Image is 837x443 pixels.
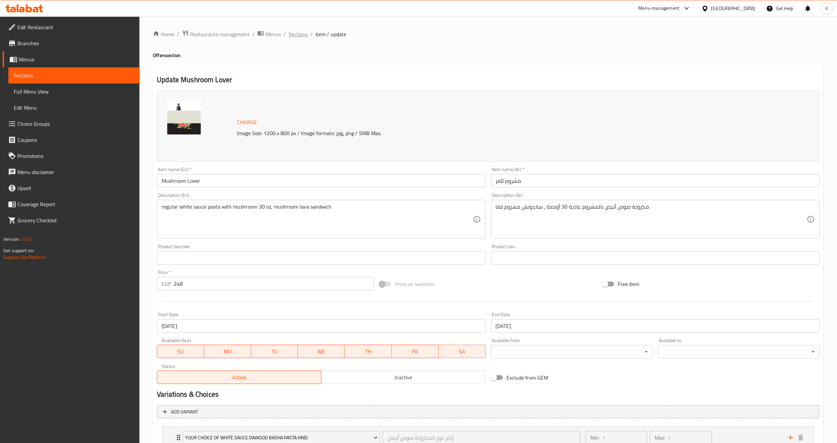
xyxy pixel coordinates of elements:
[19,55,134,63] span: Menus
[3,180,140,196] a: Upsell
[167,101,201,134] img: Mushroom_Lover638188428700370497.jpg
[265,30,281,38] span: Menus
[254,347,295,356] span: TU
[3,246,34,255] span: Get support on:
[3,35,140,51] a: Branches
[321,371,486,384] button: Inactive
[590,434,600,442] p: Min:
[3,164,140,180] a: Menu disclaimer
[17,152,134,160] span: Promotions
[711,5,756,12] div: [GEOGRAPHIC_DATA]
[17,168,134,176] span: Menu disclaimer
[174,277,374,290] input: Please enter price
[190,30,250,38] span: Restaurants management
[157,405,820,419] button: Add variant
[153,30,824,39] nav: breadcrumb
[786,433,796,443] button: add
[298,345,345,358] button: WE
[157,75,820,85] h2: Update Mushroom Lover
[324,373,483,382] span: Inactive
[315,30,346,38] span: item / update
[157,389,820,399] h2: Variations & Choices
[3,116,140,132] a: Choice Groups
[160,347,201,356] span: SU
[3,253,46,262] a: Support.OpsPlatform
[8,67,140,84] a: Sections
[3,148,140,164] a: Promotions
[439,345,486,358] button: SA
[345,345,392,358] button: TH
[182,30,250,39] a: Restaurants management
[160,373,319,382] span: Active
[289,30,308,38] a: Sections
[796,433,806,443] button: delete
[234,115,260,129] button: Change
[17,23,134,31] span: Edit Restaurant
[3,212,140,228] a: Grocery Checklist
[17,39,134,47] span: Branches
[162,280,171,288] p: EGP
[3,196,140,212] a: Coverage Report
[207,347,248,356] span: MO
[17,136,134,144] span: Coupons
[14,71,134,79] span: Sections
[491,251,820,265] input: Please enter product sku
[204,345,251,358] button: MO
[284,30,286,38] li: /
[507,374,548,382] span: Exclude from GEM
[3,235,20,243] span: Version:
[3,51,140,67] a: Menus
[3,19,140,35] a: Edit Restaurant
[14,104,134,112] span: Edit Menu
[185,434,378,442] span: Your Choice Of White Sauce Dawood Basha Pasta Kind:
[17,216,134,224] span: Grocery Checklist
[153,52,824,59] h4: Offers section
[826,5,828,12] span: A
[348,347,389,356] span: TH
[14,88,134,96] span: Full Menu View
[157,174,485,187] input: Enter name En
[157,251,485,265] input: Please enter product barcode
[8,84,140,100] a: Full Menu View
[17,184,134,192] span: Upsell
[301,347,342,356] span: WE
[658,345,820,358] div: ​
[171,408,198,416] span: Add variant
[257,30,281,39] a: Menus
[251,345,298,358] button: TU
[392,345,439,358] button: FR
[234,129,716,137] p: Image Size: 1200 x 800 px / Image formats: jpg, png / 5MB Max.
[17,200,134,208] span: Coverage Report
[8,100,140,116] a: Edit Menu
[310,30,313,38] li: /
[491,174,820,187] input: Enter name Ar
[157,371,321,384] button: Active
[162,204,473,235] textarea: regular white sauce pasta with mushroom 30 oz, mushroom lava sandwich
[441,347,483,356] span: SA
[17,120,134,128] span: Choice Groups
[655,434,665,442] p: Max:
[237,117,257,127] span: Change
[157,345,204,358] button: SU
[491,345,653,358] div: ​
[395,347,436,356] span: FR
[496,204,807,235] textarea: مكرونة صوص أبيض بالمشروم عادية 30 أونصة ، ساندوتش مشروم لافا
[3,132,140,148] a: Coupons
[395,280,435,288] span: Price on selection
[618,280,640,288] span: Free item
[153,30,174,38] a: Home
[252,30,255,38] li: /
[177,30,179,38] li: /
[639,4,680,12] div: Menu-management
[21,235,31,243] span: 1.0.0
